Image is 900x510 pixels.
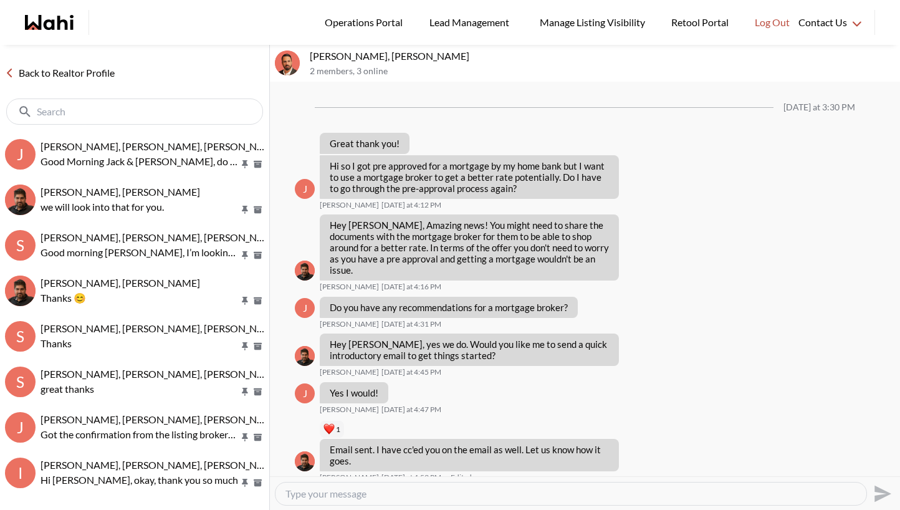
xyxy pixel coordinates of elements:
span: [PERSON_NAME] [320,200,379,210]
div: S [5,367,36,397]
button: Archive [251,296,264,306]
p: [PERSON_NAME], [PERSON_NAME] [310,50,895,62]
div: S [5,321,36,352]
div: J [295,383,315,403]
span: [PERSON_NAME], [PERSON_NAME], [PERSON_NAME], [PERSON_NAME] [41,459,363,471]
button: Archive [251,478,264,488]
span: Edited [444,473,472,483]
p: Good Morning Jack & [PERSON_NAME], do we have a lawyer for the transaction? Can you please share ... [41,154,239,169]
p: we will look into that for you. [41,200,239,214]
p: Thanks [41,336,239,351]
span: [PERSON_NAME] [320,473,379,483]
span: 1 [336,425,340,435]
div: Mahad Ahmed, Faraz [5,276,36,306]
button: Pin [239,341,251,352]
time: 2025-08-21T20:53:19.987Z [381,473,441,483]
div: J [295,179,315,199]
button: Pin [239,159,251,170]
img: F [295,451,315,471]
button: Reactions: love [323,425,340,435]
div: I [5,458,36,488]
div: Hema Alageson, Faraz [5,185,36,215]
div: Faraz Azam [295,346,315,366]
button: Archive [251,204,264,215]
span: [PERSON_NAME], [PERSON_NAME], [PERSON_NAME] [41,140,282,152]
button: Archive [251,432,264,443]
span: Manage Listing Visibility [536,14,649,31]
div: Faraz Azam [295,261,315,281]
span: Retool Portal [671,14,732,31]
p: Got the confirmation from the listing brokerage. We are a go for [DATE] 5:30PM. It'll be great to... [41,427,239,442]
p: Good morning [PERSON_NAME], I’m looking forward to meeting with you [DATE] and viewing some prope... [41,245,239,260]
p: Hi so I got pre approved for a mortgage by my home bank but I want to use a mortgage broker to ge... [330,160,609,194]
img: H [5,185,36,215]
img: F [295,346,315,366]
span: [PERSON_NAME] [320,367,379,377]
img: F [295,261,315,281]
span: Lead Management [429,14,514,31]
div: Faraz Azam [295,451,315,471]
p: Thanks 😊 [41,291,239,306]
span: Log Out [755,14,790,31]
div: S [5,230,36,261]
span: [PERSON_NAME] [320,319,379,329]
p: Great thank you! [330,138,400,149]
button: Archive [251,159,264,170]
button: Pin [239,296,251,306]
span: [PERSON_NAME] [320,405,379,415]
button: Archive [251,250,264,261]
button: Pin [239,478,251,488]
time: 2025-08-21T20:31:24.426Z [381,319,441,329]
div: J [5,412,36,443]
button: Pin [239,432,251,443]
button: Archive [251,387,264,397]
button: Send [867,479,895,508]
p: Hi [PERSON_NAME], okay, thank you so much [41,473,239,488]
div: J [295,298,315,318]
div: J [5,139,36,170]
img: M [5,276,36,306]
div: Reaction list [320,420,624,440]
p: Yes I would! [330,387,378,398]
button: Pin [239,387,251,397]
span: [PERSON_NAME], [PERSON_NAME], [PERSON_NAME], [PERSON_NAME], [PERSON_NAME] [41,413,445,425]
a: Wahi homepage [25,15,74,30]
span: Operations Portal [325,14,407,31]
span: [PERSON_NAME], [PERSON_NAME], [PERSON_NAME], [PERSON_NAME], [PERSON_NAME] [41,231,445,243]
p: Do you have any recommendations for a mortgage broker? [330,302,568,313]
span: [PERSON_NAME], [PERSON_NAME], [PERSON_NAME] [41,322,282,334]
time: 2025-08-21T20:12:15.018Z [381,200,441,210]
span: [PERSON_NAME], [PERSON_NAME] [41,277,200,289]
time: 2025-08-21T20:16:06.509Z [381,282,441,292]
span: [PERSON_NAME], [PERSON_NAME] [41,186,200,198]
time: 2025-08-21T20:45:48.329Z [381,367,441,377]
div: [DATE] at 3:30 PM [783,102,855,113]
button: Pin [239,250,251,261]
textarea: Type your message [285,488,856,500]
span: [PERSON_NAME], [PERSON_NAME], [PERSON_NAME] [41,368,282,380]
div: Josh Hortaleza, Behnam [275,51,300,75]
button: Archive [251,341,264,352]
p: 2 members , 3 online [310,66,895,77]
p: Hey [PERSON_NAME], yes we do. Would you like me to send a quick introductory email to get things ... [330,339,609,361]
p: Hey [PERSON_NAME], Amazing news! You might need to share the documents with the mortgage broker f... [330,219,609,276]
input: Search [37,105,235,118]
time: 2025-08-21T20:47:35.616Z [381,405,441,415]
img: J [275,51,300,75]
button: Pin [239,204,251,215]
span: [PERSON_NAME] [320,282,379,292]
p: great thanks [41,382,239,397]
p: Email sent. I have cc'ed you on the email as well. Let us know how it goes. [330,444,609,466]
